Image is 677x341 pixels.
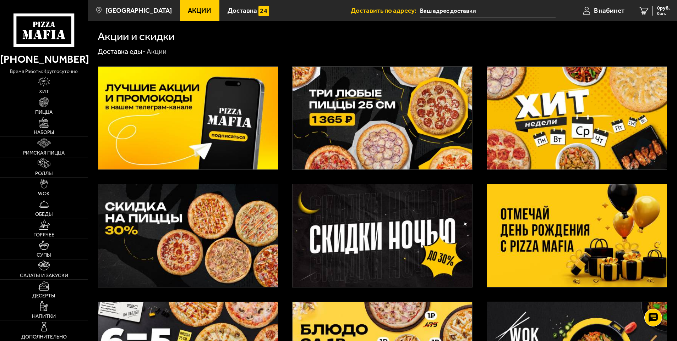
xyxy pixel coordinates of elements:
[351,7,420,14] span: Доставить по адресу:
[105,7,172,14] span: [GEOGRAPHIC_DATA]
[38,191,50,196] span: WOK
[98,47,146,56] a: Доставка еды-
[98,31,175,42] h1: Акции и скидки
[34,130,54,135] span: Наборы
[147,47,166,56] div: Акции
[37,253,51,258] span: Супы
[35,110,53,115] span: Пицца
[594,7,624,14] span: В кабинет
[32,314,56,319] span: Напитки
[657,6,670,11] span: 0 руб.
[39,89,49,94] span: Хит
[33,233,54,237] span: Горячее
[23,151,65,156] span: Римская пицца
[420,4,555,17] input: Ваш адрес доставки
[188,7,211,14] span: Акции
[228,7,257,14] span: Доставка
[20,273,68,278] span: Салаты и закуски
[32,294,55,298] span: Десерты
[21,335,67,340] span: Дополнительно
[657,11,670,16] span: 0 шт.
[35,212,53,217] span: Обеды
[35,171,53,176] span: Роллы
[258,6,269,16] img: 15daf4d41897b9f0e9f617042186c801.svg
